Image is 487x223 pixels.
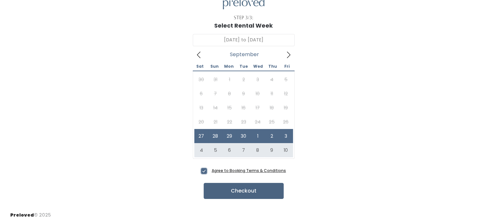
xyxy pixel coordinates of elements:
span: October 4, 2025 [194,143,208,157]
span: Sun [207,64,222,68]
span: Fri [280,64,294,68]
h1: Select Rental Week [214,22,273,29]
span: September 29, 2025 [223,129,237,143]
span: October 5, 2025 [208,143,223,157]
span: September 28, 2025 [208,129,223,143]
div: © 2025 [10,207,51,219]
span: October 1, 2025 [251,129,265,143]
span: October 3, 2025 [279,129,293,143]
span: October 2, 2025 [265,129,279,143]
span: Wed [251,64,265,68]
input: Select week [193,34,295,46]
span: Thu [265,64,280,68]
span: October 10, 2025 [279,143,293,157]
span: October 8, 2025 [251,143,265,157]
span: Preloved [10,212,34,218]
span: September 30, 2025 [237,129,251,143]
span: Sat [193,64,207,68]
span: October 7, 2025 [237,143,251,157]
div: Step 3/3: [234,14,253,21]
span: October 6, 2025 [223,143,237,157]
span: Tue [236,64,251,68]
span: October 9, 2025 [265,143,279,157]
span: Mon [222,64,236,68]
a: Agree to Booking Terms & Conditions [212,168,286,173]
span: September [230,53,259,56]
span: September 27, 2025 [194,129,208,143]
button: Checkout [204,183,284,199]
